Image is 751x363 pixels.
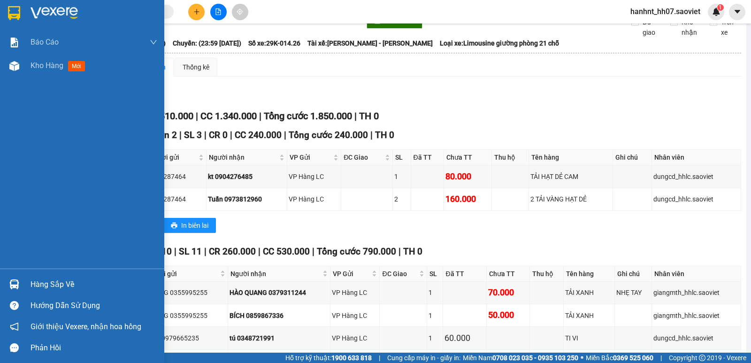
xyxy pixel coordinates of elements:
[613,150,652,165] th: Ghi chú
[149,152,197,162] span: Người gửi
[230,310,329,321] div: BÍCH 0859867336
[287,165,342,188] td: VP Hàng LC
[331,354,372,362] strong: 1900 633 818
[444,332,484,345] div: 60.000
[307,38,433,48] span: Tài xế: [PERSON_NAME] - [PERSON_NAME]
[146,287,226,298] div: THẮNG 0355995255
[237,8,243,15] span: aim
[332,333,378,343] div: VP Hàng LC
[403,246,422,257] span: TH 0
[653,287,739,298] div: giangmth_hhlc.saoviet
[427,266,444,282] th: SL
[209,130,228,140] span: CR 0
[235,130,282,140] span: CC 240.000
[463,353,578,363] span: Miền Nam
[10,343,19,352] span: message
[332,287,378,298] div: VP Hàng LC
[394,171,409,182] div: 1
[712,8,720,16] img: icon-new-feature
[230,269,321,279] span: Người nhận
[719,4,722,11] span: 1
[146,333,226,343] div: VIỆT 0979665235
[443,266,486,282] th: Đã TT
[445,193,490,206] div: 160.000
[317,246,396,257] span: Tổng cước 790.000
[289,171,340,182] div: VP Hàng LC
[142,246,172,257] span: Đơn 10
[163,218,216,233] button: printerIn biên lai
[565,310,613,321] div: TẢI XANH
[717,17,742,38] span: Trên xe
[289,130,368,140] span: Tổng cước 240.000
[652,266,741,282] th: Nhân viên
[429,287,442,298] div: 1
[370,130,373,140] span: |
[31,299,157,313] div: Hướng dẫn sử dụng
[148,171,205,182] div: 0913287464
[188,4,205,20] button: plus
[209,152,277,162] span: Người nhận
[8,6,20,20] img: logo-vxr
[287,188,342,211] td: VP Hàng LC
[354,110,357,122] span: |
[492,150,529,165] th: Thu hộ
[394,194,409,204] div: 2
[181,220,208,231] span: In biên lai
[230,333,329,343] div: tú 0348721991
[230,287,329,298] div: HÀO QUANG 0379311244
[398,246,401,257] span: |
[145,110,193,122] span: CR 510.000
[290,152,332,162] span: VP Gửi
[248,38,300,48] span: Số xe: 29K-014.26
[344,152,383,162] span: ĐC Giao
[31,278,157,292] div: Hàng sắp về
[125,8,227,23] b: [DOMAIN_NAME]
[492,354,578,362] strong: 0708 023 035 - 0935 103 250
[9,279,19,289] img: warehouse-icon
[332,310,378,321] div: VP Hàng LC
[258,246,261,257] span: |
[200,110,257,122] span: CC 1.340.000
[411,150,444,165] th: Đã TT
[31,61,63,70] span: Kho hàng
[445,170,490,183] div: 80.000
[183,62,209,72] div: Thống kê
[230,130,232,140] span: |
[393,150,411,165] th: SL
[68,61,85,71] span: mới
[150,39,157,46] span: down
[259,110,261,122] span: |
[9,38,19,47] img: solution-icon
[146,310,226,321] div: THẮNG 0355995255
[729,4,745,20] button: caret-down
[530,194,611,204] div: 2 TẢI VÀNG HẠT DẺ
[184,130,202,140] span: SL 3
[653,310,739,321] div: giangmth_hhlc.saoviet
[613,354,653,362] strong: 0369 525 060
[529,150,613,165] th: Tên hàng
[699,355,705,361] span: copyright
[215,8,222,15] span: file-add
[717,4,724,11] sup: 1
[429,333,442,343] div: 1
[10,322,19,331] span: notification
[193,8,200,15] span: plus
[330,282,380,304] td: VP Hàng LC
[488,286,528,299] div: 70.000
[284,130,286,140] span: |
[49,54,173,119] h1: Trung chuyển
[289,194,340,204] div: VP Hàng LC
[31,341,157,355] div: Phản hồi
[488,309,528,322] div: 50.000
[179,246,202,257] span: SL 11
[31,321,141,332] span: Giới thiệu Vexere, nhận hoa hồng
[232,4,248,20] button: aim
[330,304,380,327] td: VP Hàng LC
[623,6,708,17] span: hanhnt_hh07.saoviet
[487,266,530,282] th: Chưa TT
[333,269,370,279] span: VP Gửi
[530,171,611,182] div: TẢI HẠT DẺ CAM
[196,110,198,122] span: |
[148,194,205,204] div: 0913287464
[652,150,741,165] th: Nhân viên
